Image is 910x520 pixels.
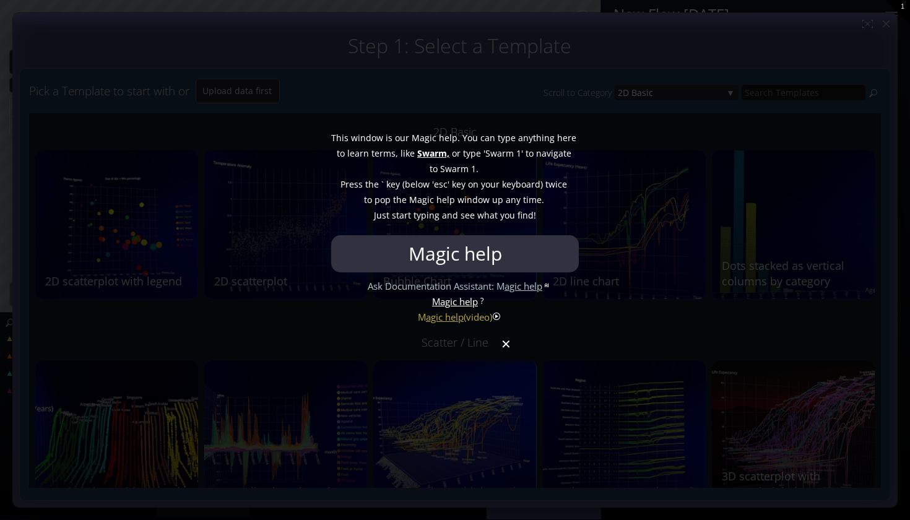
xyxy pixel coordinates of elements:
[477,207,498,223] span: what
[457,192,490,207] span: window
[426,311,464,323] span: agic help
[417,145,449,161] span: Swarm,
[461,207,475,223] span: see
[347,145,369,161] span: learn
[500,207,515,223] span: you
[412,130,436,145] span: Magic
[351,130,383,145] span: window
[409,192,434,207] span: Magic
[393,192,407,207] span: the
[386,176,400,192] span: key
[334,235,576,272] input: Type to search
[392,207,411,223] span: start
[442,207,458,223] span: and
[432,176,449,192] span: 'esc'
[331,130,349,145] span: This
[439,130,460,145] span: help.
[365,176,379,192] span: the
[395,130,409,145] span: our
[414,207,440,223] span: typing
[402,176,430,192] span: (below
[526,145,534,161] span: to
[371,145,398,161] span: terms,
[463,145,481,161] span: type
[516,145,523,161] span: 1'
[492,192,503,207] span: up
[483,145,514,161] span: 'Swarm
[545,176,567,192] span: twice
[452,145,461,161] span: or
[418,310,492,325] div: M (video)
[506,192,521,207] span: any
[502,176,543,192] span: keyboard)
[462,130,478,145] span: You
[375,192,391,207] span: pop
[440,161,469,176] span: Swarm
[471,161,479,176] span: 1.
[536,145,571,161] span: navigate
[364,192,372,207] span: to
[430,161,438,176] span: to
[452,176,466,192] span: key
[436,192,455,207] span: help
[337,145,345,161] span: to
[468,176,479,192] span: on
[481,176,500,192] span: your
[523,192,544,207] span: time.
[518,130,555,145] span: anything
[374,207,389,223] span: Just
[505,280,542,292] span: agic help
[401,145,415,161] span: like
[368,279,542,294] div: Ask Documentation Assistant: M
[498,130,516,145] span: type
[386,130,392,145] span: is
[381,176,384,192] span: `
[340,176,363,192] span: Press
[518,207,536,223] span: find!
[557,130,576,145] span: here
[480,130,495,145] span: can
